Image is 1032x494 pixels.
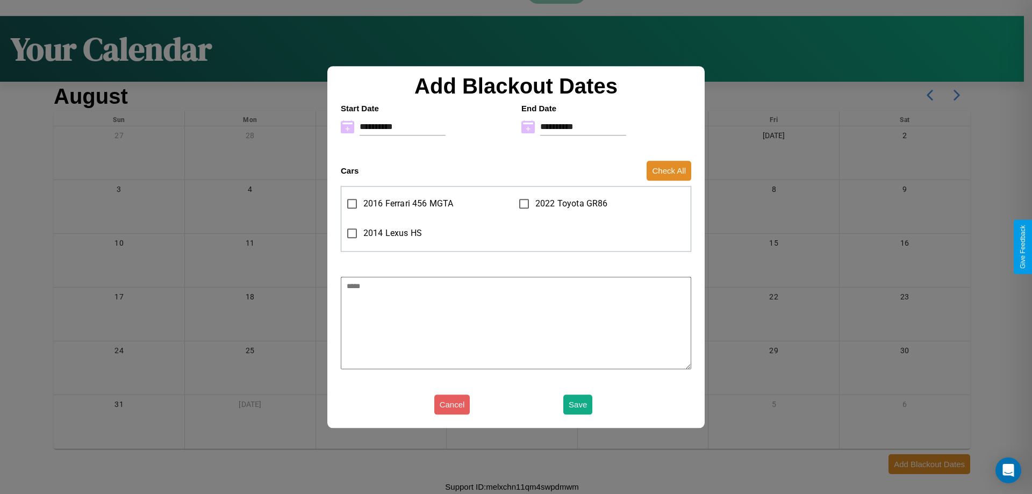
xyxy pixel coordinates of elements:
[1019,225,1027,269] div: Give Feedback
[647,161,691,181] button: Check All
[335,74,697,98] h2: Add Blackout Dates
[434,395,470,414] button: Cancel
[535,197,607,210] span: 2022 Toyota GR86
[995,457,1021,483] div: Open Intercom Messenger
[521,104,691,113] h4: End Date
[563,395,592,414] button: Save
[341,166,359,175] h4: Cars
[341,104,511,113] h4: Start Date
[363,197,453,210] span: 2016 Ferrari 456 MGTA
[363,227,422,240] span: 2014 Lexus HS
